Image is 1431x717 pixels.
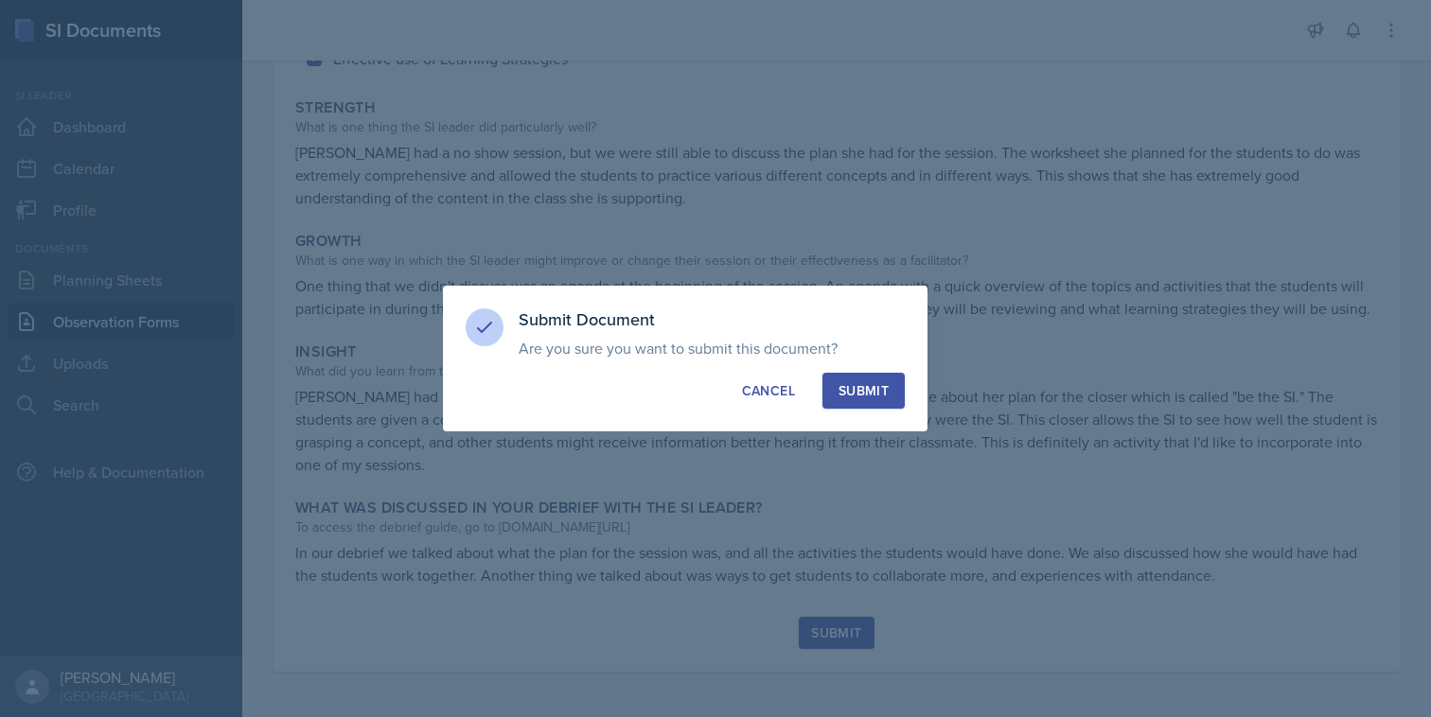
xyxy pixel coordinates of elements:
button: Cancel [726,373,811,409]
h3: Submit Document [519,308,905,331]
button: Submit [822,373,905,409]
div: Submit [839,381,889,400]
p: Are you sure you want to submit this document? [519,339,905,358]
div: Cancel [742,381,795,400]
